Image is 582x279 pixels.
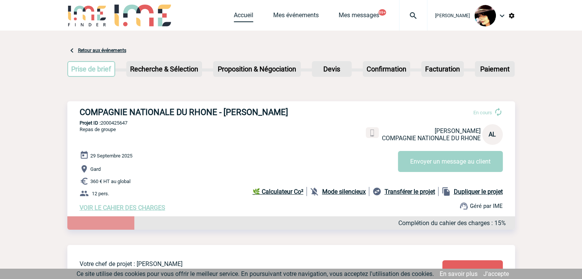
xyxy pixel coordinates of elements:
span: [PERSON_NAME] [435,127,481,135]
img: file_copy-black-24dp.png [442,187,451,196]
span: Modifier [461,268,484,275]
a: Mes événements [273,11,319,22]
a: En savoir plus [440,270,478,277]
b: 🌿 Calculateur Co² [253,188,303,195]
span: AL [489,131,496,138]
span: [PERSON_NAME] [435,13,470,18]
img: 101023-0.jpg [474,5,496,26]
p: Recherche & Sélection [127,62,201,76]
a: J'accepte [483,270,509,277]
img: IME-Finder [67,5,107,26]
span: Gard [90,166,101,172]
p: Confirmation [364,62,409,76]
p: Devis [313,62,351,76]
button: 99+ [378,9,386,16]
p: Facturation [422,62,463,76]
p: Prise de brief [68,62,115,76]
span: 12 pers. [92,191,109,196]
a: VOIR LE CAHIER DES CHARGES [80,204,165,211]
img: portable.png [369,130,376,136]
span: COMPAGNIE NATIONALE DU RHONE [382,135,481,142]
h3: COMPAGNIE NATIONALE DU RHONE - [PERSON_NAME] [80,107,309,117]
span: Géré par IME [470,203,503,209]
span: Repas de groupe [80,127,116,132]
img: support.png [459,201,468,211]
span: 360 € HT au global [90,178,130,184]
a: Retour aux événements [78,48,126,53]
span: 29 Septembre 2025 [90,153,132,159]
p: Votre chef de projet : [PERSON_NAME] [80,260,397,268]
span: Ce site utilise des cookies pour vous offrir le meilleur service. En poursuivant votre navigation... [77,270,434,277]
b: Projet ID : [80,120,101,126]
p: Proposition & Négociation [214,62,300,76]
button: Envoyer un message au client [398,151,503,172]
p: 2000425647 [67,120,515,126]
a: Mes messages [339,11,379,22]
b: Dupliquer le projet [454,188,503,195]
a: 🌿 Calculateur Co² [253,187,307,196]
b: Mode silencieux [322,188,366,195]
span: En cours [473,110,492,115]
a: Accueil [234,11,253,22]
b: Transférer le projet [385,188,435,195]
p: Paiement [476,62,514,76]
